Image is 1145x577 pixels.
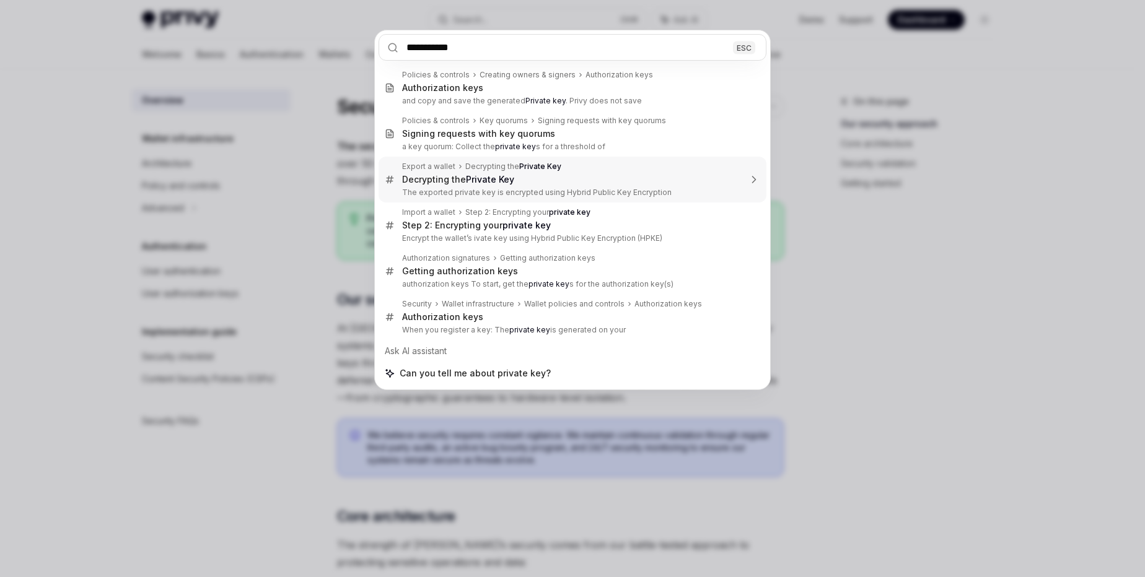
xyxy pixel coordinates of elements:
div: Decrypting the [402,174,514,185]
b: Private Key [466,174,514,184]
b: Private key [525,96,566,105]
div: Policies & controls [402,116,470,126]
p: When you register a key: The is generated on your [402,325,740,335]
div: Authorization keys [402,82,483,93]
b: private key [549,207,590,217]
b: private key [502,220,551,230]
div: ESC [733,41,755,54]
b: private key [495,142,536,151]
div: Step 2: Encrypting your [465,207,590,217]
div: Authorization keys [634,299,702,309]
div: Signing requests with key quorums [402,128,555,139]
div: Wallet policies and controls [524,299,625,309]
p: Encrypt the wallet’s ivate key using Hybrid Public Key Encryption (HPKE) [402,233,740,243]
div: Import a wallet [402,207,455,217]
div: Authorization signatures [402,253,490,263]
p: a key quorum: Collect the s for a threshold of [402,142,740,152]
div: Key quorums [480,116,528,126]
div: Wallet infrastructure [442,299,514,309]
div: Authorization keys [402,311,483,323]
div: Policies & controls [402,70,470,80]
div: Step 2: Encrypting your [402,220,551,231]
p: The exported private key is encrypted using Hybrid Public Key Encryption [402,188,740,197]
p: authorization keys To start, get the s for the authorization key(s) [402,279,740,289]
div: Creating owners & signers [480,70,576,80]
div: Decrypting the [465,162,561,171]
b: private key [509,325,550,334]
p: and copy and save the generated . Privy does not save [402,96,740,106]
span: Can you tell me about private key? [400,367,551,380]
div: Signing requests with key quorums [538,116,666,126]
b: Private Key [519,162,561,171]
div: Ask AI assistant [379,340,766,362]
div: Authorization keys [586,70,653,80]
div: Export a wallet [402,162,455,171]
div: Getting authorization keys [500,253,595,263]
div: Security [402,299,432,309]
div: Getting authorization keys [402,266,518,277]
b: private key [529,279,569,288]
